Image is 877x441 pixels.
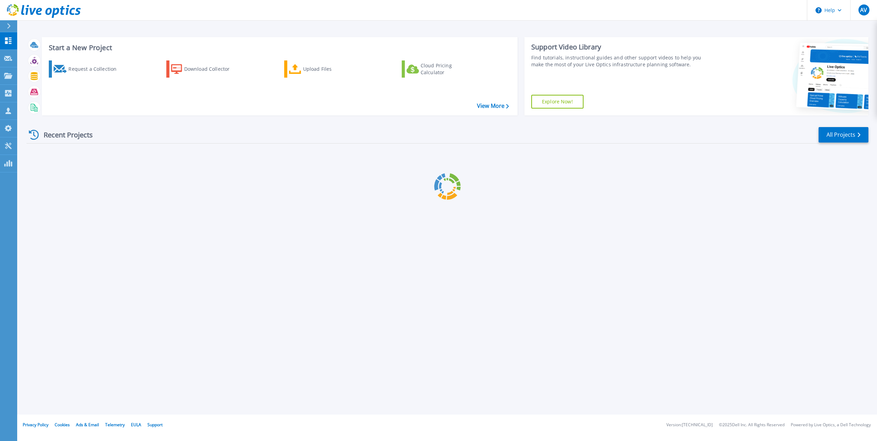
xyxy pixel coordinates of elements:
a: Ads & Email [76,422,99,428]
a: Upload Files [284,60,361,78]
li: Powered by Live Optics, a Dell Technology [791,423,871,427]
a: Cloud Pricing Calculator [402,60,478,78]
a: Telemetry [105,422,125,428]
div: Upload Files [303,62,358,76]
div: Support Video Library [531,43,709,52]
a: Request a Collection [49,60,125,78]
a: Download Collector [166,60,243,78]
a: Cookies [55,422,70,428]
h3: Start a New Project [49,44,509,52]
a: View More [477,103,509,109]
a: Privacy Policy [23,422,48,428]
a: Explore Now! [531,95,584,109]
a: All Projects [819,127,868,143]
div: Recent Projects [26,126,102,143]
div: Request a Collection [68,62,123,76]
a: Support [147,422,163,428]
div: Cloud Pricing Calculator [421,62,476,76]
li: © 2025 Dell Inc. All Rights Reserved [719,423,785,427]
a: EULA [131,422,141,428]
li: Version: [TECHNICAL_ID] [666,423,713,427]
span: AV [860,7,867,13]
div: Find tutorials, instructional guides and other support videos to help you make the most of your L... [531,54,709,68]
div: Download Collector [184,62,239,76]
